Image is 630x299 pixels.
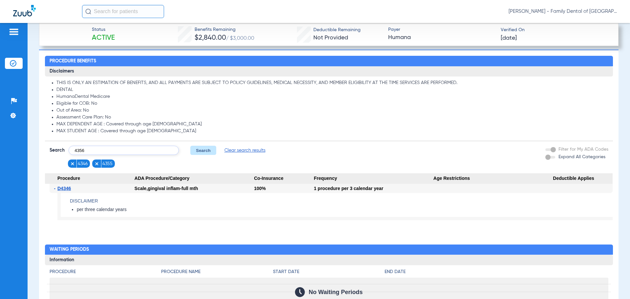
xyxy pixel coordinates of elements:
span: 4346 [78,160,88,167]
img: Calendar [295,287,305,297]
div: 100% [254,184,314,193]
span: Co-Insurance [254,173,314,184]
span: - [54,184,58,193]
span: Search [50,147,65,154]
div: 1 procedure per 3 calendar year [314,184,433,193]
img: hamburger-icon [9,28,19,36]
span: Frequency [314,173,433,184]
app-breakdown-title: End Date [385,268,608,278]
h2: Procedure Benefits [45,56,613,66]
span: Humana [388,33,495,42]
li: Eligible for COB: No [56,101,608,107]
h4: Procedure [50,268,161,275]
span: Payer [388,26,495,33]
span: Deductible Remaining [313,27,361,33]
span: Deductible Applies [553,173,613,184]
img: Search Icon [85,9,91,14]
li: DENTAL [56,87,608,93]
span: Clear search results [224,147,265,154]
span: 4355 [102,160,113,167]
span: No Waiting Periods [309,289,363,295]
img: Zuub Logo [13,5,36,16]
h3: Disclaimers [45,66,613,77]
input: Search by ADA code or keyword… [69,146,179,155]
span: ADA Procedure/Category [135,173,254,184]
app-breakdown-title: Procedure Name [161,268,273,278]
span: Not Provided [313,35,348,41]
span: [DATE] [501,34,517,42]
span: Procedure [45,173,135,184]
h4: Start Date [273,268,385,275]
span: $2,840.00 [195,34,226,41]
span: / $3,000.00 [226,36,254,41]
li: Assessment Care Plan: No [56,115,608,120]
span: Benefits Remaining [195,26,254,33]
app-breakdown-title: Procedure [50,268,161,278]
span: [PERSON_NAME] - Family Dental of [GEOGRAPHIC_DATA] [509,8,617,15]
span: Verified On [501,27,608,33]
label: Filter for My ADA Codes [557,146,608,153]
h3: Information [45,255,613,265]
span: Status [92,26,115,33]
div: Scale,gingival inflam-full mth [135,184,254,193]
span: Active [92,33,115,43]
span: Expand All Categories [558,155,605,159]
li: MAX DEPENDENT AGE : Covered through age [DEMOGRAPHIC_DATA] [56,121,608,127]
span: Age Restrictions [433,173,553,184]
li: per three calendar years [77,207,613,213]
button: Search [190,146,216,155]
input: Search for patients [82,5,164,18]
li: MAX STUDENT AGE : Covered through age [DEMOGRAPHIC_DATA] [56,128,608,134]
img: x.svg [94,161,99,166]
li: Out of Area: No [56,108,608,114]
h4: End Date [385,268,608,275]
span: D4346 [57,186,71,191]
li: THIS IS ONLY AN ESTIMATION OF BENEFITS, AND ALL PAYMENTS ARE SUBJECT TO POLICY GUIDELINES, MEDICA... [56,80,608,86]
h4: Disclaimer [70,198,613,204]
li: HumanaDental Medicare [56,94,608,100]
h2: Waiting Periods [45,245,613,255]
img: x.svg [70,161,75,166]
app-breakdown-title: Start Date [273,268,385,278]
h4: Procedure Name [161,268,273,275]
